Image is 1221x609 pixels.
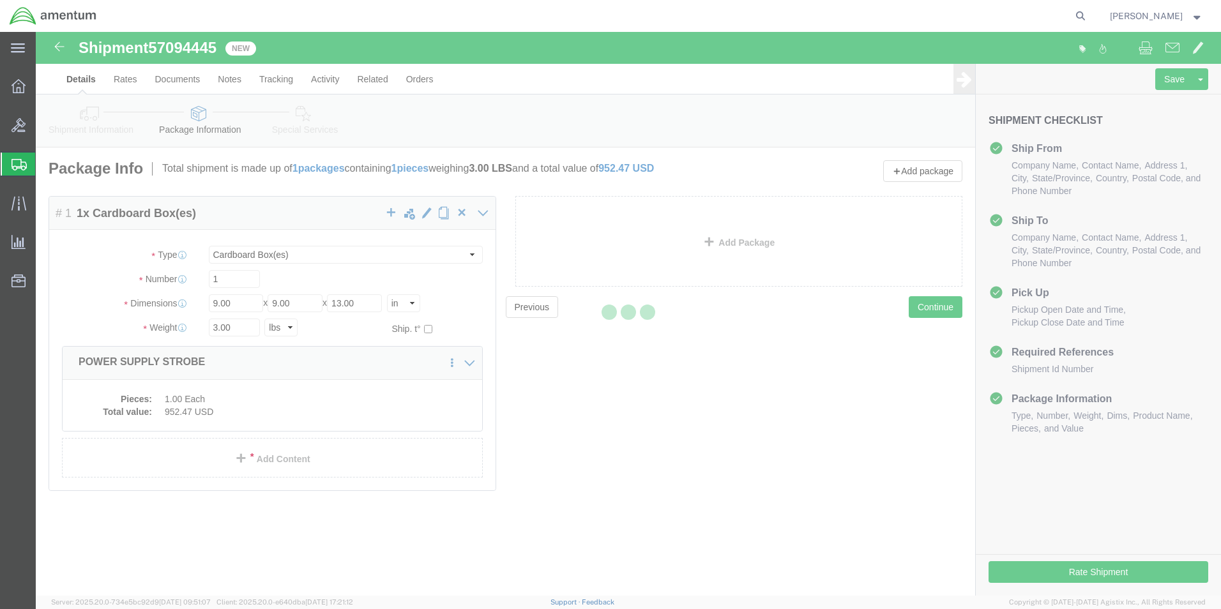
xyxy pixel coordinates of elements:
[582,598,614,606] a: Feedback
[51,598,211,606] span: Server: 2025.20.0-734e5bc92d9
[159,598,211,606] span: [DATE] 09:51:07
[1110,9,1183,23] span: Dan Tusler
[1009,597,1206,608] span: Copyright © [DATE]-[DATE] Agistix Inc., All Rights Reserved
[1109,8,1204,24] button: [PERSON_NAME]
[216,598,353,606] span: Client: 2025.20.0-e640dba
[305,598,353,606] span: [DATE] 17:21:12
[550,598,582,606] a: Support
[9,6,97,26] img: logo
